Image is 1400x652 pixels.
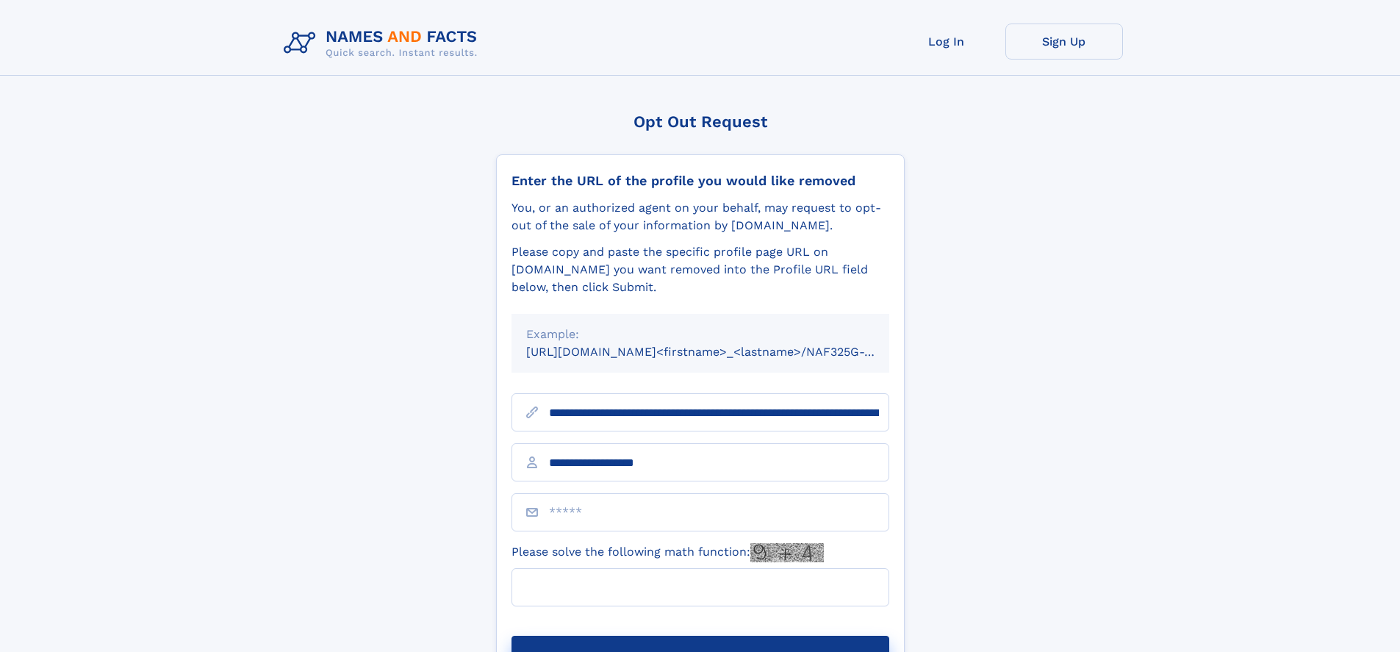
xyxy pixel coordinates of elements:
[888,24,1005,60] a: Log In
[511,199,889,234] div: You, or an authorized agent on your behalf, may request to opt-out of the sale of your informatio...
[511,543,824,562] label: Please solve the following math function:
[526,345,917,359] small: [URL][DOMAIN_NAME]<firstname>_<lastname>/NAF325G-xxxxxxxx
[511,243,889,296] div: Please copy and paste the specific profile page URL on [DOMAIN_NAME] you want removed into the Pr...
[496,112,905,131] div: Opt Out Request
[1005,24,1123,60] a: Sign Up
[511,173,889,189] div: Enter the URL of the profile you would like removed
[278,24,489,63] img: Logo Names and Facts
[526,326,875,343] div: Example:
